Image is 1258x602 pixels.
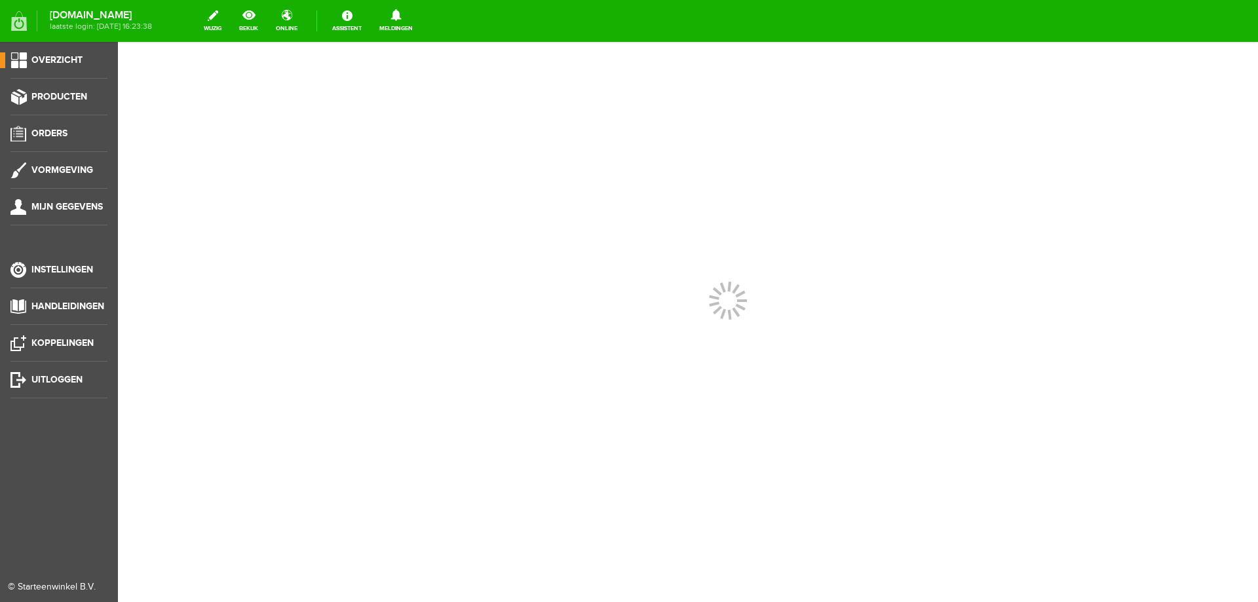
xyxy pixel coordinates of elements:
span: Orders [31,128,67,139]
div: © Starteenwinkel B.V. [8,580,100,594]
span: Koppelingen [31,337,94,348]
span: Overzicht [31,54,83,66]
span: Uitloggen [31,374,83,385]
span: Instellingen [31,264,93,275]
strong: [DOMAIN_NAME] [50,12,152,19]
span: laatste login: [DATE] 16:23:38 [50,23,152,30]
a: Meldingen [372,7,421,35]
span: Handleidingen [31,301,104,312]
span: Mijn gegevens [31,201,103,212]
span: Producten [31,91,87,102]
a: bekijk [231,7,266,35]
a: online [268,7,305,35]
span: Vormgeving [31,164,93,176]
a: Assistent [324,7,370,35]
a: wijzig [196,7,229,35]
